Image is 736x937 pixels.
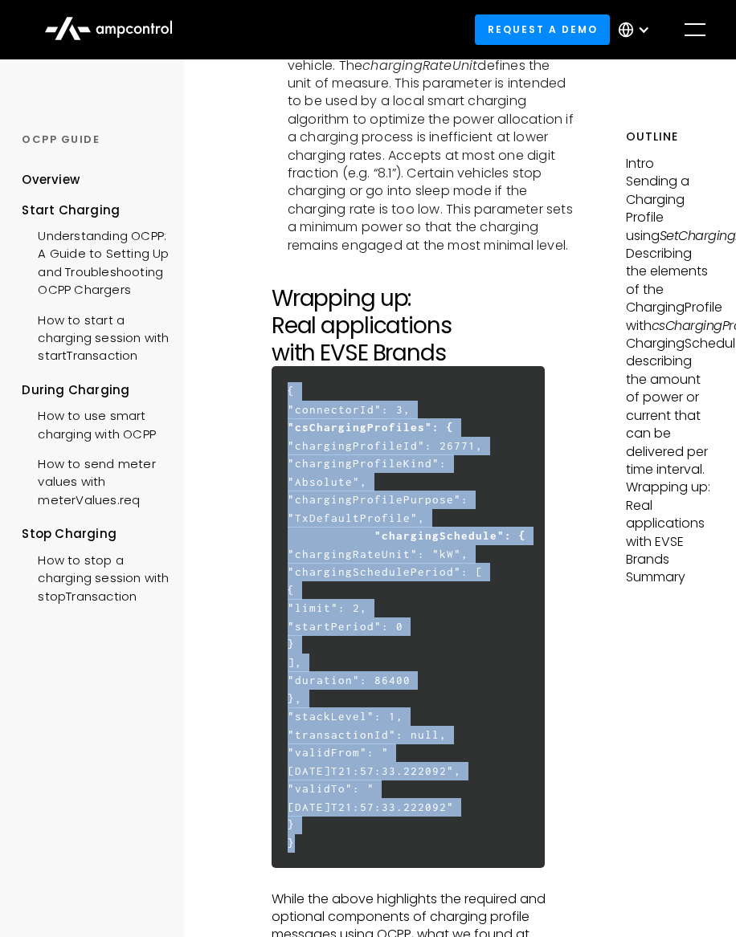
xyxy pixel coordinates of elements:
[626,479,714,568] p: Wrapping up: Real applications with EVSE Brands
[22,171,80,201] a: Overview
[272,872,575,890] p: ‍
[626,128,714,145] h5: Outline
[22,304,169,369] a: How to start a charging session with startTransaction
[374,529,526,542] strong: "chargingSchedule": {
[272,267,575,285] p: ‍
[22,381,169,399] div: During Charging
[22,202,169,219] div: Start Charging
[22,132,169,147] div: OCPP GUIDE
[673,7,718,52] div: menu
[22,171,80,189] div: Overview
[626,173,714,245] p: Sending a Charging Profile using
[288,421,454,434] strong: "csChargingProfiles": {
[475,14,610,44] a: Request a demo
[288,21,575,255] li: Minimum charging rate supported by the electric vehicle. The defines the unit of measure. This pa...
[22,219,169,304] a: Understanding OCPP: A Guide to Setting Up and Troubleshooting OCPP Chargers
[626,155,714,173] p: Intro
[22,544,169,609] a: How to stop a charging session with stopTransaction
[626,568,714,586] p: Summary
[22,447,169,513] a: How to send meter values with meterValues.req
[22,525,169,543] div: Stop Charging
[272,285,575,366] h2: Wrapping up: Real applications with EVSE Brands
[272,366,545,868] h6: { "connectorId": 3, "chargingProfileId": 26771, "chargingProfileKind": "Absolute", "chargingProfi...
[362,56,477,75] i: chargingRateUnit
[22,399,169,447] a: How to use smart charging with OCPP
[626,245,714,335] p: Describing the elements of the ChargingProfile with
[626,335,714,479] p: ChargingSchedule: describing the amount of power or current that can be delivered per time interval.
